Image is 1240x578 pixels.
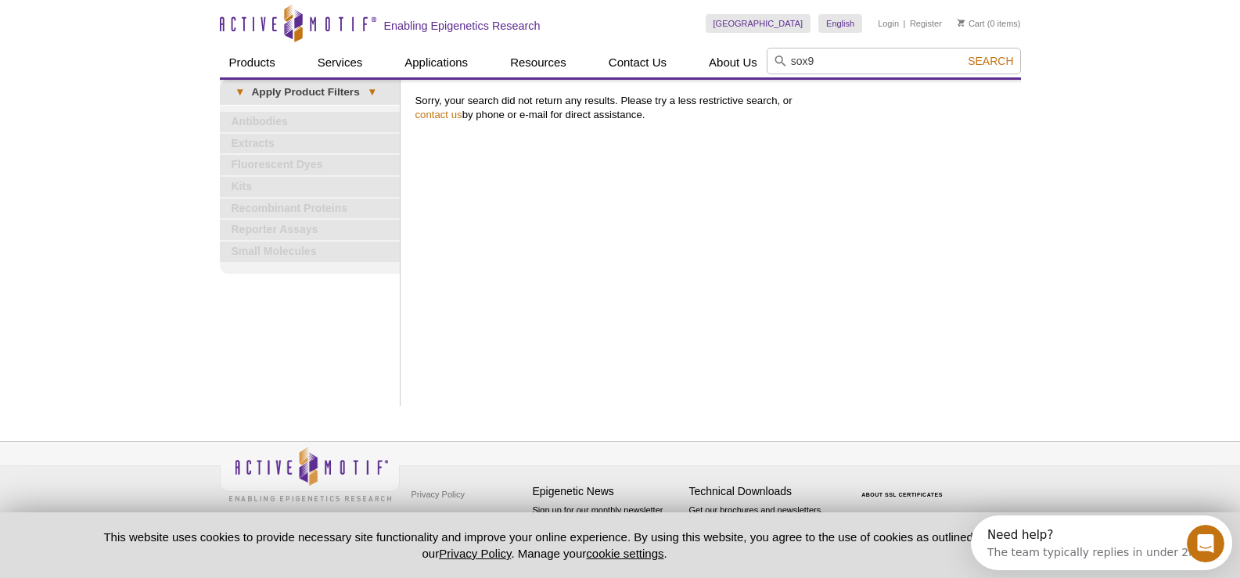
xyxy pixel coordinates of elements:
[220,442,400,505] img: Active Motif,
[16,13,228,26] div: Need help?
[963,54,1018,68] button: Search
[904,14,906,33] li: |
[415,94,1013,122] p: Sorry, your search did not return any results. Please try a less restrictive search, or by phone ...
[910,18,942,29] a: Register
[220,48,285,77] a: Products
[228,85,252,99] span: ▾
[689,485,838,498] h4: Technical Downloads
[846,469,963,504] table: Click to Verify - This site chose Symantec SSL for secure e-commerce and confidential communicati...
[220,134,400,154] a: Extracts
[586,547,663,560] button: cookie settings
[971,515,1232,570] iframe: Intercom live chat discovery launcher
[501,48,576,77] a: Resources
[220,177,400,197] a: Kits
[395,48,477,77] a: Applications
[16,26,228,42] div: The team typically replies in under 2m
[599,48,676,77] a: Contact Us
[533,504,681,557] p: Sign up for our monthly newsletter highlighting recent publications in the field of epigenetics.
[308,48,372,77] a: Services
[878,18,899,29] a: Login
[1187,525,1224,562] iframe: Intercom live chat
[220,242,400,262] a: Small Molecules
[384,19,541,33] h2: Enabling Epigenetics Research
[220,199,400,219] a: Recombinant Proteins
[6,6,275,49] div: Open Intercom Messenger
[533,485,681,498] h4: Epigenetic News
[767,48,1021,74] input: Keyword, Cat. No.
[699,48,767,77] a: About Us
[220,80,400,105] a: ▾Apply Product Filters▾
[220,155,400,175] a: Fluorescent Dyes
[818,14,862,33] a: English
[77,529,1013,562] p: This website uses cookies to provide necessary site functionality and improve your online experie...
[958,14,1021,33] li: (0 items)
[360,85,384,99] span: ▾
[968,55,1013,67] span: Search
[220,220,400,240] a: Reporter Assays
[439,547,511,560] a: Privacy Policy
[706,14,811,33] a: [GEOGRAPHIC_DATA]
[408,506,490,530] a: Terms & Conditions
[415,109,462,120] a: contact us
[220,112,400,132] a: Antibodies
[689,504,838,544] p: Get our brochures and newsletters, or request them by mail.
[958,19,965,27] img: Your Cart
[408,483,469,506] a: Privacy Policy
[958,18,985,29] a: Cart
[861,492,943,497] a: ABOUT SSL CERTIFICATES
